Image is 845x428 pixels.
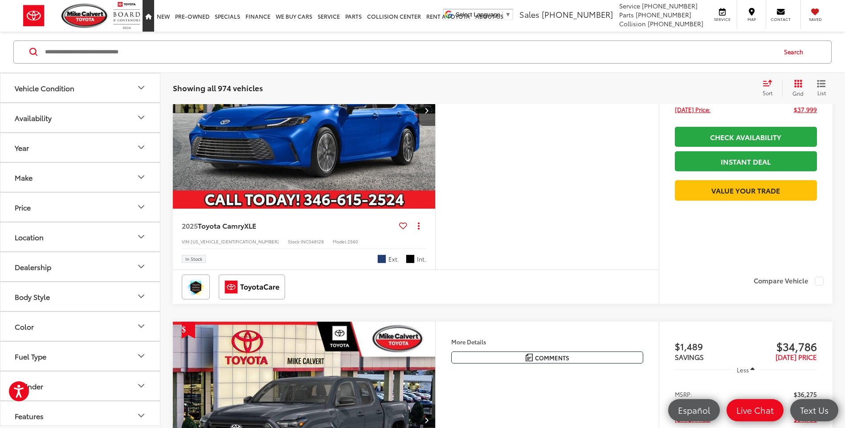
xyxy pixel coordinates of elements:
span: Heavy Metal [377,254,386,263]
img: ToyotaCare Mike Calvert Toyota Houston TX [220,276,283,298]
button: Comments [451,351,643,363]
button: LocationLocation [0,222,161,251]
span: Sales [519,8,539,20]
div: Year [136,142,147,153]
div: Price [15,203,31,211]
span: $36,275 [794,390,817,399]
span: SAVINGS [675,352,704,362]
a: 2025Toyota CamryXLE [182,221,396,230]
img: Comments [526,354,533,361]
a: Instant Deal [675,151,817,171]
span: [PHONE_NUMBER] [542,8,613,20]
div: Body Style [15,292,50,301]
span: [DATE] PRICE [776,352,817,362]
span: INC048128 [301,238,324,245]
span: Live Chat [732,404,778,416]
button: Body StyleBody Style [0,282,161,311]
div: Fuel Type [15,352,46,360]
div: Make [136,172,147,183]
span: List [817,89,826,97]
button: YearYear [0,133,161,162]
button: List View [810,79,833,97]
button: DealershipDealership [0,252,161,281]
span: $34,786 [794,415,817,424]
div: Dealership [15,262,51,271]
img: Toyota Safety Sense Mike Calvert Toyota Houston TX [184,276,208,298]
img: 2025 Toyota Camry XLE [172,12,436,210]
span: Grid [792,89,804,97]
span: Service [712,16,732,22]
div: Fuel Type [136,351,147,362]
span: Sort [763,89,772,97]
button: Vehicle ConditionVehicle Condition [0,73,161,102]
span: ▼ [505,11,511,18]
div: Features [15,412,44,420]
span: $34,786 [746,339,817,353]
input: Search by Make, Model, or Keyword [44,41,776,63]
span: Map [742,16,761,22]
a: Text Us [790,399,838,421]
span: VIN: [182,238,191,245]
span: [PHONE_NUMBER] [642,1,698,10]
span: Parts [619,10,634,19]
span: 2560 [347,238,358,245]
div: Vehicle Condition [15,84,74,92]
div: Features [136,411,147,421]
span: $37,999 [794,105,817,114]
div: Availability [15,113,52,122]
span: XLE [244,220,256,230]
button: MakeMake [0,163,161,192]
span: [PHONE_NUMBER] [636,10,691,19]
span: [DATE] Price: [675,105,710,114]
div: 2025 Toyota Camry XLE 0 [172,12,436,209]
div: Availability [136,113,147,123]
span: MSRP: [675,390,692,399]
button: PricePrice [0,193,161,222]
span: Service [619,1,640,10]
button: CylinderCylinder [0,371,161,400]
div: Location [136,232,147,242]
span: $1,489 [675,339,746,353]
span: Comments [535,354,569,362]
img: Mike Calvert Toyota [61,4,109,28]
span: In Stock [185,257,202,261]
label: Compare Vehicle [754,277,824,286]
div: Dealership [136,262,147,272]
div: Price [136,202,147,213]
div: Color [15,322,34,331]
span: [US_VEHICLE_IDENTIFICATION_NUMBER] [191,238,279,245]
div: Year [15,143,29,152]
button: Fuel TypeFuel Type [0,342,161,371]
button: AvailabilityAvailability [0,103,161,132]
span: Contact [771,16,791,22]
a: Live Chat [727,399,784,421]
div: Body Style [136,291,147,302]
span: Saved [805,16,825,22]
a: Español [668,399,720,421]
span: Int. [417,255,426,263]
button: ColorColor [0,312,161,341]
h4: More Details [451,339,643,345]
span: Showing all 974 vehicles [173,82,263,93]
button: Actions [411,218,426,233]
a: 2025 Toyota Camry XLE2025 Toyota Camry XLE2025 Toyota Camry XLE2025 Toyota Camry XLE [172,12,436,209]
button: Next image [417,95,435,126]
span: dropdown dots [418,222,420,229]
span: Español [674,404,714,416]
div: Location [15,233,44,241]
div: Vehicle Condition [136,83,147,93]
button: Less [733,362,759,378]
span: Text Us [796,404,833,416]
span: Model: [333,238,347,245]
button: Search [776,41,816,63]
button: Grid View [782,79,810,97]
span: [PHONE_NUMBER] [648,19,703,28]
a: Check Availability [675,127,817,147]
span: Less [737,366,749,374]
span: Ext. [388,255,399,263]
span: 2025 [182,220,198,230]
div: Cylinder [15,382,43,390]
span: Collision [619,19,646,28]
div: Make [15,173,33,182]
